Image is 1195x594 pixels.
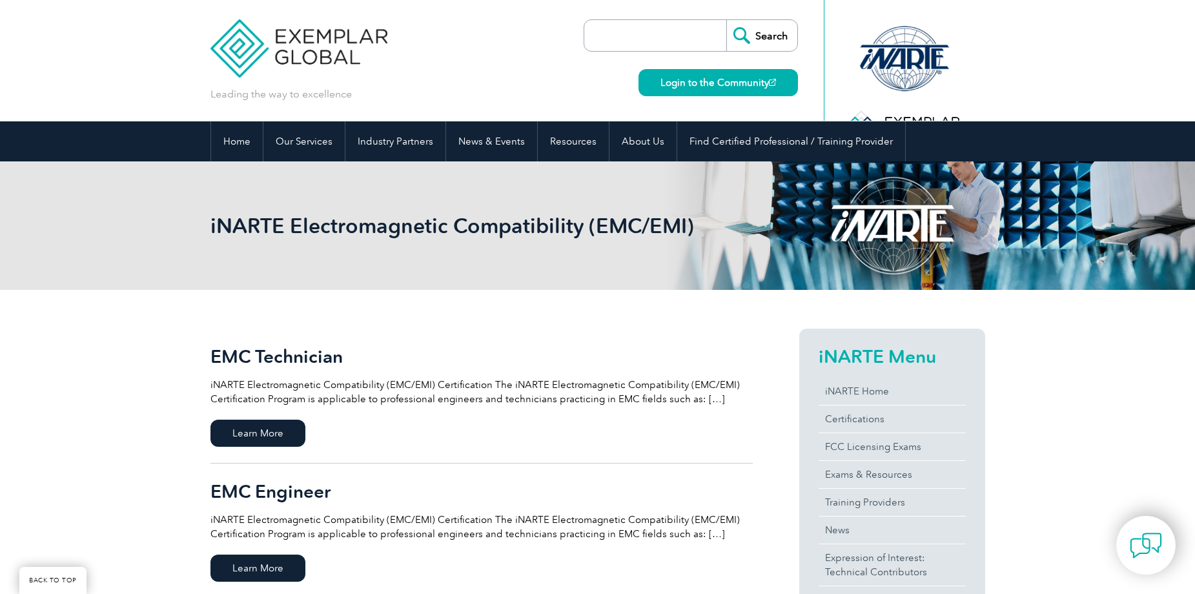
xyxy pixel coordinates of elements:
a: Training Providers [819,489,966,516]
p: iNARTE Electromagnetic Compatibility (EMC/EMI) Certification The iNARTE Electromagnetic Compatibi... [210,378,753,406]
span: Learn More [210,420,305,447]
a: BACK TO TOP [19,567,87,594]
a: Exams & Resources [819,461,966,488]
img: contact-chat.png [1130,529,1162,562]
h1: iNARTE Electromagnetic Compatibility (EMC/EMI) [210,213,706,238]
a: About Us [609,121,677,161]
p: Leading the way to excellence [210,87,352,101]
p: iNARTE Electromagnetic Compatibility (EMC/EMI) Certification The iNARTE Electromagnetic Compatibi... [210,513,753,541]
a: EMC Technician iNARTE Electromagnetic Compatibility (EMC/EMI) Certification The iNARTE Electromag... [210,329,753,464]
a: FCC Licensing Exams [819,433,966,460]
span: Learn More [210,555,305,582]
a: News & Events [446,121,537,161]
a: News [819,517,966,544]
a: Find Certified Professional / Training Provider [677,121,905,161]
img: open_square.png [769,79,776,86]
a: Resources [538,121,609,161]
a: iNARTE Home [819,378,966,405]
a: Industry Partners [345,121,445,161]
a: Login to the Community [638,69,798,96]
h2: EMC Technician [210,346,753,367]
a: Expression of Interest:Technical Contributors [819,544,966,586]
a: Home [211,121,263,161]
a: Our Services [263,121,345,161]
h2: EMC Engineer [210,481,753,502]
a: Certifications [819,405,966,433]
h2: iNARTE Menu [819,346,966,367]
input: Search [726,20,797,51]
